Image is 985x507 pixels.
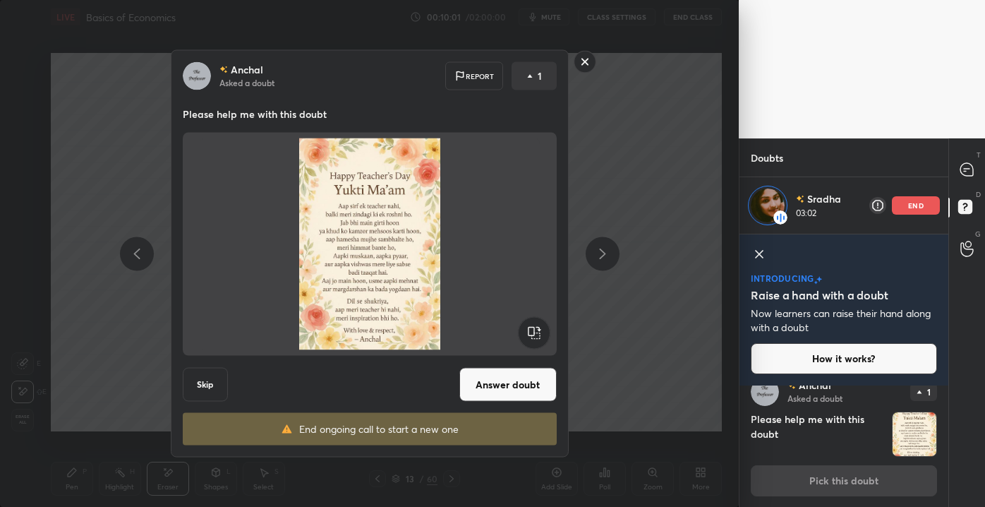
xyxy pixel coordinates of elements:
[796,208,844,219] p: 03:02
[773,210,787,225] img: rah-connected.409a49fa.svg
[751,189,785,222] img: cd5a9f1d1321444b9a7393d5ef26527c.jpg
[751,287,888,304] h5: Raise a hand with a doubt
[538,69,542,83] p: 1
[459,368,557,402] button: Answer doubt
[751,274,814,282] p: introducing
[751,378,779,406] img: 76857380fed943b9925eba5c754eea2a.jpg
[183,107,557,121] p: Please help me with this doubt
[231,64,263,76] p: Anchal
[787,393,842,404] p: Asked a doubt
[814,280,818,285] img: small-star.76a44327.svg
[807,192,841,206] p: Sradha
[816,276,822,282] img: large-star.026637fe.svg
[183,368,228,402] button: Skip
[908,202,924,209] p: end
[893,412,936,456] img: 1757079849R3VT0J.JPEG
[799,380,831,391] p: Anchal
[751,412,886,457] h4: Please help me with this doubt
[299,423,459,436] p: End ongoing call to start a new one
[975,229,981,239] p: G
[445,62,503,90] div: Report
[183,62,211,90] img: 76857380fed943b9925eba5c754eea2a.jpg
[219,66,228,73] img: no-rating-badge.077c3623.svg
[281,424,293,435] img: warning
[977,150,981,160] p: T
[751,343,937,374] button: How it works?
[976,189,981,200] p: D
[739,139,794,177] p: Doubts
[927,388,931,396] p: 1
[796,195,804,203] img: no-rating-badge.077c3623.svg
[200,138,540,350] img: 1757079849R3VT0J.JPEG
[219,77,274,88] p: Asked a doubt
[751,306,937,335] p: Now learners can raise their hand along with a doubt
[787,382,796,390] img: no-rating-badge.077c3623.svg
